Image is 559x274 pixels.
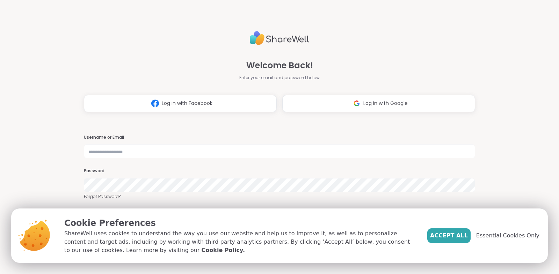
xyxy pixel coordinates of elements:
[148,97,162,110] img: ShareWell Logomark
[84,193,475,200] a: Forgot Password?
[64,217,416,229] p: Cookie Preferences
[363,100,408,107] span: Log in with Google
[350,97,363,110] img: ShareWell Logomark
[427,228,471,243] button: Accept All
[250,28,309,48] img: ShareWell Logo
[64,229,416,254] p: ShareWell uses cookies to understand the way you use our website and help us to improve it, as we...
[84,95,277,112] button: Log in with Facebook
[246,59,313,72] span: Welcome Back!
[84,168,475,174] h3: Password
[430,231,468,240] span: Accept All
[282,95,475,112] button: Log in with Google
[239,75,320,81] span: Enter your email and password below
[202,246,245,254] a: Cookie Policy.
[84,135,475,140] h3: Username or Email
[162,100,212,107] span: Log in with Facebook
[476,231,539,240] span: Essential Cookies Only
